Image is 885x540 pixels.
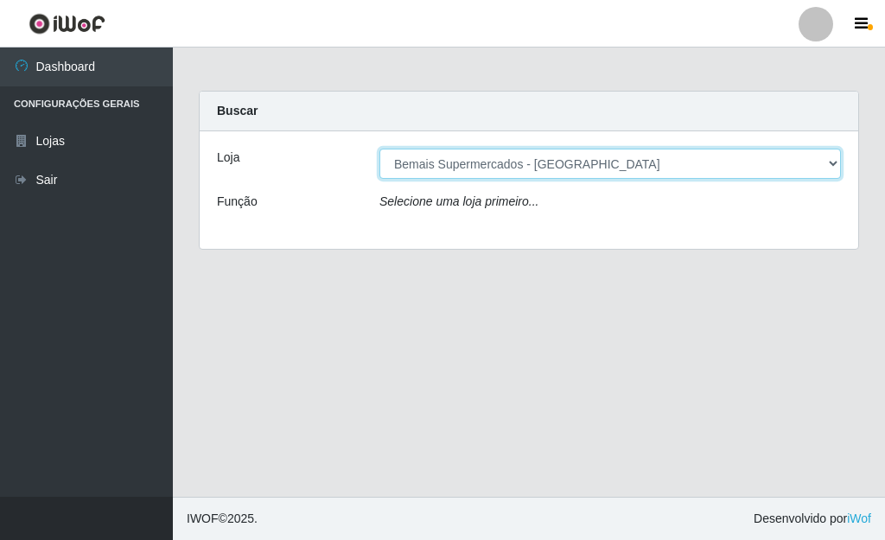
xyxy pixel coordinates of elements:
strong: Buscar [217,104,258,118]
label: Função [217,193,258,211]
a: iWof [847,511,871,525]
i: Selecione uma loja primeiro... [379,194,538,208]
span: Desenvolvido por [754,510,871,528]
label: Loja [217,149,239,167]
img: CoreUI Logo [29,13,105,35]
span: IWOF [187,511,219,525]
span: © 2025 . [187,510,258,528]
